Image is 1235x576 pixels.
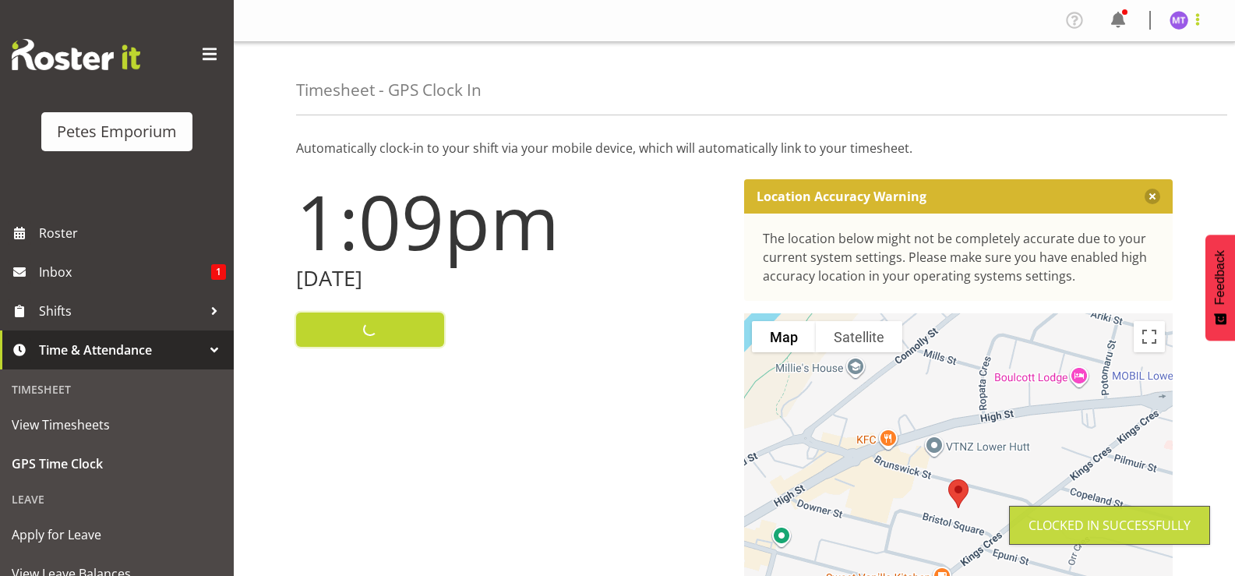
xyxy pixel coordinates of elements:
[296,81,482,99] h4: Timesheet - GPS Clock In
[763,229,1155,285] div: The location below might not be completely accurate due to your current system settings. Please m...
[39,299,203,323] span: Shifts
[1213,250,1227,305] span: Feedback
[296,139,1173,157] p: Automatically clock-in to your shift via your mobile device, which will automatically link to you...
[39,338,203,362] span: Time & Attendance
[39,260,211,284] span: Inbox
[1029,516,1191,535] div: Clocked in Successfully
[1205,235,1235,341] button: Feedback - Show survey
[296,267,725,291] h2: [DATE]
[757,189,926,204] p: Location Accuracy Warning
[57,120,177,143] div: Petes Emporium
[4,373,230,405] div: Timesheet
[4,483,230,515] div: Leave
[1134,321,1165,352] button: Toggle fullscreen view
[12,39,140,70] img: Rosterit website logo
[296,179,725,263] h1: 1:09pm
[12,523,222,546] span: Apply for Leave
[1145,189,1160,204] button: Close message
[816,321,902,352] button: Show satellite imagery
[39,221,226,245] span: Roster
[4,515,230,554] a: Apply for Leave
[752,321,816,352] button: Show street map
[1170,11,1188,30] img: mya-taupawa-birkhead5814.jpg
[12,413,222,436] span: View Timesheets
[12,452,222,475] span: GPS Time Clock
[4,444,230,483] a: GPS Time Clock
[4,405,230,444] a: View Timesheets
[211,264,226,280] span: 1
